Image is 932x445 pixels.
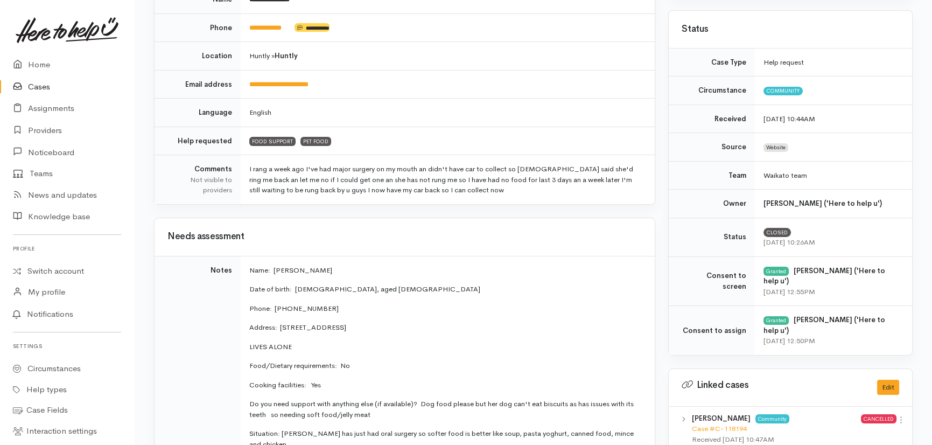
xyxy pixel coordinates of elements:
[669,133,755,162] td: Source
[692,434,861,445] div: Received [DATE] 10:47AM
[241,99,655,127] td: English
[13,241,121,256] h6: Profile
[13,339,121,353] h6: Settings
[763,143,788,152] span: Website
[692,424,747,433] a: Case #C-118194
[669,256,755,306] td: Consent to screen
[669,190,755,218] td: Owner
[763,87,803,95] span: Community
[763,267,789,275] div: Granted
[167,175,232,196] div: Not visible to providers
[682,24,899,34] h3: Status
[155,99,241,127] td: Language
[249,303,642,314] p: Phone: [PHONE_NUMBER]
[155,70,241,99] td: Email address
[249,284,642,295] p: Date of birth: [DEMOGRAPHIC_DATA], aged [DEMOGRAPHIC_DATA]
[167,232,642,242] h3: Needs assessment
[755,48,912,77] td: Help request
[275,51,298,60] b: Huntly
[249,399,642,420] p: Do you need support with anything else (if available)? Dog food please but her dog can't eat bisc...
[669,105,755,133] td: Received
[155,42,241,71] td: Location
[249,380,642,391] p: Cooking facilities: Yes
[155,127,241,155] td: Help requested
[155,155,241,204] td: Comments
[669,306,755,355] td: Consent to assign
[763,237,899,248] div: [DATE] 10:26AM
[300,137,331,145] span: PET FOOD
[763,266,885,286] b: [PERSON_NAME] ('Here to help u')
[249,322,642,333] p: Address: [STREET_ADDRESS]
[249,360,642,371] p: Food/Dietary requirements: No
[763,315,885,335] b: [PERSON_NAME] ('Here to help u')
[755,414,789,423] span: Community
[763,316,789,325] div: Granted
[763,171,807,180] span: Waikato team
[682,380,864,391] h3: Linked cases
[669,48,755,77] td: Case Type
[877,380,899,395] button: Edit
[763,228,791,237] span: Closed
[669,77,755,105] td: Circumstance
[763,287,899,297] div: [DATE] 12:55PM
[861,414,896,423] span: Cancelled
[249,137,296,145] span: FOOD SUPPORT
[763,336,899,346] div: [DATE] 12:50PM
[249,51,298,60] span: Huntly »
[249,342,642,352] p: LIVES ALONE
[669,218,755,256] td: Status
[155,13,241,42] td: Phone
[241,155,655,204] td: I rang a week ago I've had major surgery on my mouth an didn't have car to collect so [DEMOGRAPHI...
[669,161,755,190] td: Team
[692,414,751,423] b: [PERSON_NAME]
[763,114,815,123] time: [DATE] 10:44AM
[249,265,642,276] p: Name: [PERSON_NAME]
[763,199,882,208] b: [PERSON_NAME] ('Here to help u')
